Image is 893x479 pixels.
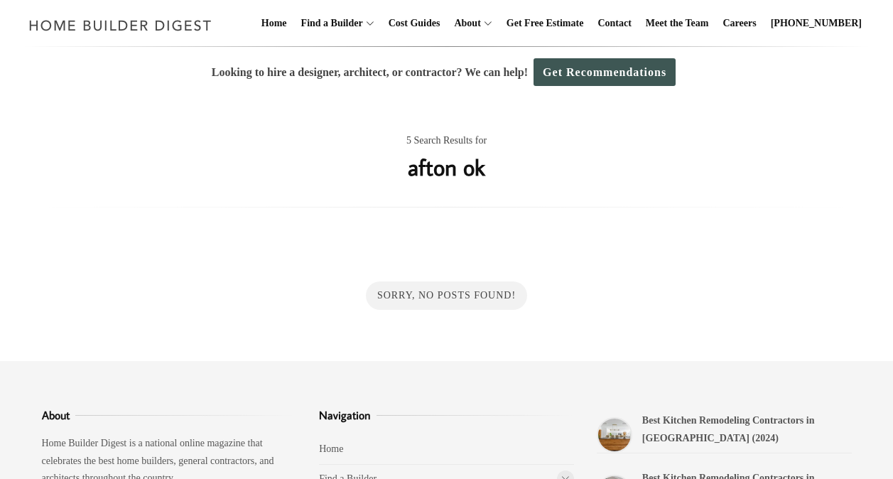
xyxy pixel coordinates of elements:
[592,1,637,46] a: Contact
[319,407,574,424] h3: Navigation
[319,443,343,454] a: Home
[406,132,487,150] span: 5 Search Results for
[718,1,762,46] a: Careers
[534,58,676,86] a: Get Recommendations
[366,281,527,311] div: Sorry, No Posts Found!
[640,1,715,46] a: Meet the Team
[597,417,632,453] a: Best Kitchen Remodeling Contractors in Doral (2024)
[383,1,446,46] a: Cost Guides
[42,407,297,424] h3: About
[23,11,218,39] img: Home Builder Digest
[296,1,363,46] a: Find a Builder
[765,1,867,46] a: [PHONE_NUMBER]
[408,150,485,184] h1: afton ok
[501,1,590,46] a: Get Free Estimate
[448,1,480,46] a: About
[642,415,815,443] a: Best Kitchen Remodeling Contractors in [GEOGRAPHIC_DATA] (2024)
[256,1,293,46] a: Home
